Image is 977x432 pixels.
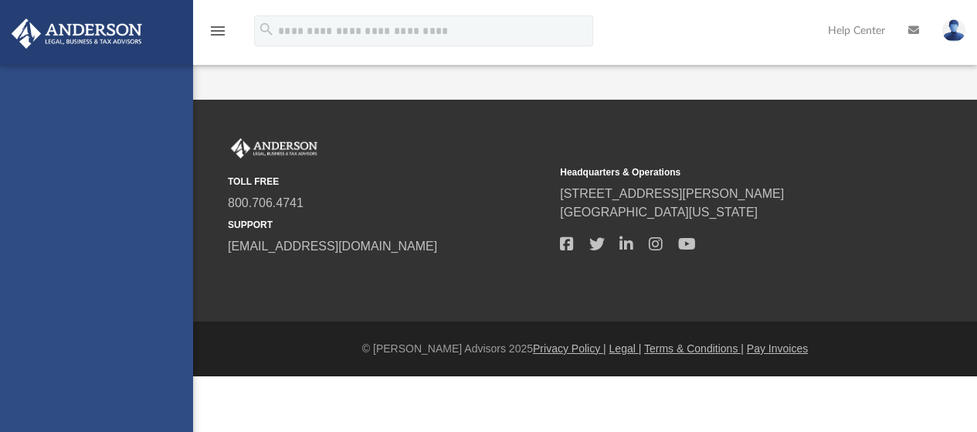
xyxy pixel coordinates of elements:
a: Legal | [609,342,642,355]
small: Headquarters & Operations [560,165,881,179]
a: [STREET_ADDRESS][PERSON_NAME] [560,187,784,200]
a: menu [209,29,227,40]
a: [EMAIL_ADDRESS][DOMAIN_NAME] [228,240,437,253]
img: Anderson Advisors Platinum Portal [228,138,321,158]
img: User Pic [942,19,965,42]
small: SUPPORT [228,218,549,232]
a: Privacy Policy | [533,342,606,355]
a: 800.706.4741 [228,196,304,209]
div: © [PERSON_NAME] Advisors 2025 [193,341,977,357]
a: Terms & Conditions | [644,342,744,355]
a: [GEOGRAPHIC_DATA][US_STATE] [560,206,758,219]
i: search [258,21,275,38]
small: TOLL FREE [228,175,549,189]
i: menu [209,22,227,40]
img: Anderson Advisors Platinum Portal [7,19,147,49]
a: Pay Invoices [747,342,808,355]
